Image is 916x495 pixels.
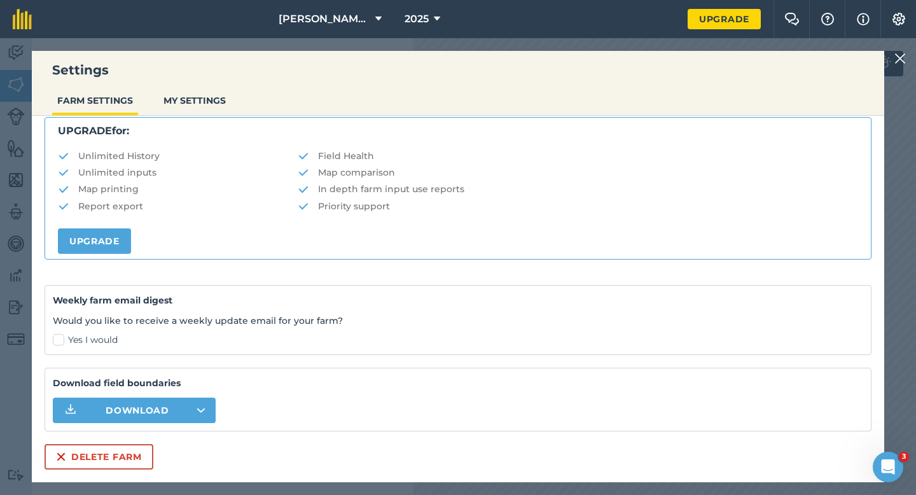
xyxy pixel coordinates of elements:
[891,13,906,25] img: A cog icon
[13,9,32,29] img: fieldmargin Logo
[857,11,870,27] img: svg+xml;base64,PHN2ZyB4bWxucz0iaHR0cDovL3d3dy53My5vcmcvMjAwMC9zdmciIHdpZHRoPSIxNyIgaGVpZ2h0PSIxNy...
[58,125,112,137] strong: UPGRADE
[45,444,153,470] button: Delete farm
[56,449,66,464] img: svg+xml;base64,PHN2ZyB4bWxucz0iaHR0cDovL3d3dy53My5vcmcvMjAwMC9zdmciIHdpZHRoPSIxNiIgaGVpZ2h0PSIyNC...
[58,199,298,213] li: Report export
[58,149,298,163] li: Unlimited History
[52,88,138,113] button: FARM SETTINGS
[279,11,370,27] span: [PERSON_NAME] & Sons Farming LTD
[298,165,858,179] li: Map comparison
[58,228,131,254] a: Upgrade
[53,376,863,390] strong: Download field boundaries
[58,165,298,179] li: Unlimited inputs
[53,314,863,328] p: Would you like to receive a weekly update email for your farm?
[298,182,858,196] li: In depth farm input use reports
[873,452,903,482] iframe: Intercom live chat
[298,199,858,213] li: Priority support
[106,404,169,417] span: Download
[784,13,800,25] img: Two speech bubbles overlapping with the left bubble in the forefront
[820,13,835,25] img: A question mark icon
[899,452,909,462] span: 3
[158,88,231,113] button: MY SETTINGS
[53,293,863,307] h4: Weekly farm email digest
[53,398,216,423] button: Download
[53,333,863,347] label: Yes I would
[58,123,858,139] p: for:
[405,11,429,27] span: 2025
[58,182,298,196] li: Map printing
[32,61,884,79] h3: Settings
[298,149,858,163] li: Field Health
[894,51,906,66] img: svg+xml;base64,PHN2ZyB4bWxucz0iaHR0cDovL3d3dy53My5vcmcvMjAwMC9zdmciIHdpZHRoPSIyMiIgaGVpZ2h0PSIzMC...
[688,9,761,29] a: Upgrade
